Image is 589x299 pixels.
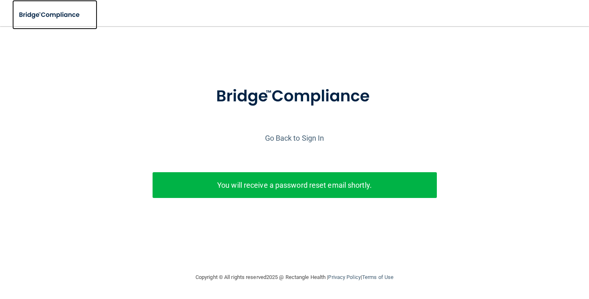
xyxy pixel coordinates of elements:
[199,75,390,118] img: bridge_compliance_login_screen.278c3ca4.svg
[362,274,393,280] a: Terms of Use
[328,274,360,280] a: Privacy Policy
[265,134,324,142] a: Go Back to Sign In
[145,264,444,290] div: Copyright © All rights reserved 2025 @ Rectangle Health | |
[12,7,88,23] img: bridge_compliance_login_screen.278c3ca4.svg
[159,178,431,192] p: You will receive a password reset email shortly.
